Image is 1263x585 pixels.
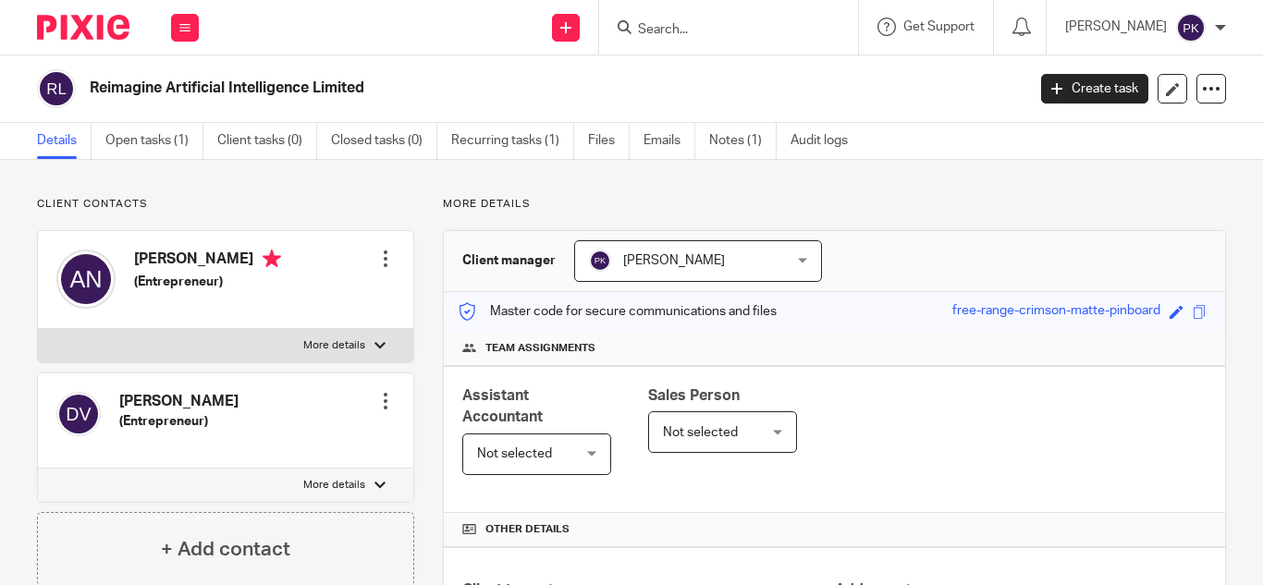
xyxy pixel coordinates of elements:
img: svg%3E [56,250,116,309]
span: Sales Person [648,388,740,403]
span: Other details [485,522,570,537]
a: Create task [1041,74,1148,104]
img: svg%3E [1176,13,1206,43]
img: svg%3E [37,69,76,108]
h4: + Add contact [161,535,290,564]
a: Files [588,123,630,159]
h4: [PERSON_NAME] [134,250,281,273]
a: Open tasks (1) [105,123,203,159]
span: Not selected [477,447,552,460]
img: svg%3E [56,392,101,436]
span: Assistant Accountant [462,388,543,424]
a: Client tasks (0) [217,123,317,159]
span: Not selected [663,426,738,439]
a: Recurring tasks (1) [451,123,574,159]
h5: (Entrepreneur) [134,273,281,291]
input: Search [636,22,803,39]
p: More details [443,197,1226,212]
h4: [PERSON_NAME] [119,392,239,411]
a: Audit logs [791,123,862,159]
a: Details [37,123,92,159]
p: More details [303,338,365,353]
a: Closed tasks (0) [331,123,437,159]
span: [PERSON_NAME] [623,254,725,267]
a: Notes (1) [709,123,777,159]
span: Get Support [903,20,975,33]
p: More details [303,478,365,493]
p: Master code for secure communications and files [458,302,777,321]
div: free-range-crimson-matte-pinboard [952,301,1160,323]
p: Client contacts [37,197,414,212]
a: Emails [644,123,695,159]
i: Primary [263,250,281,268]
span: Team assignments [485,341,595,356]
h2: Reimagine Artificial Intelligence Limited [90,79,828,98]
img: Pixie [37,15,129,40]
img: svg%3E [589,250,611,272]
h5: (Entrepreneur) [119,412,239,431]
p: [PERSON_NAME] [1065,18,1167,36]
h3: Client manager [462,251,556,270]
